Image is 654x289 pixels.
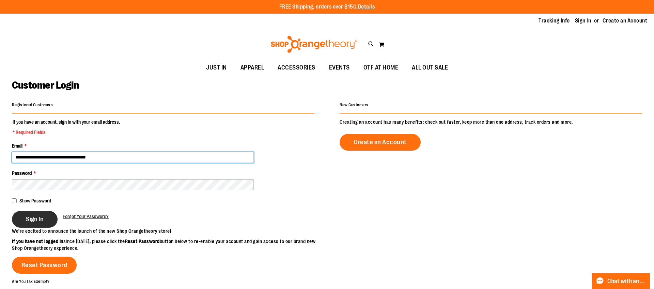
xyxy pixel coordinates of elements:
span: Email [12,143,22,149]
p: We’re excited to announce the launch of the new Shop Orangetheory store! [12,228,327,234]
legend: If you have an account, sign in with your email address. [12,119,121,136]
span: Sign In [26,215,44,223]
button: Sign In [12,211,58,228]
a: Create an Account [603,17,648,25]
span: Show Password [19,198,51,203]
span: Forgot Your Password? [63,214,109,219]
a: Sign In [575,17,591,25]
strong: Reset Password [125,239,160,244]
strong: If you have not logged in [12,239,63,244]
button: Chat with an Expert [592,273,650,289]
span: ALL OUT SALE [412,60,448,75]
span: Password [12,170,32,176]
span: ACCESSORIES [278,60,315,75]
span: Create an Account [354,138,407,146]
span: * Required Fields [13,129,120,136]
span: Reset Password [21,261,67,269]
a: Details [358,4,375,10]
span: JUST IN [206,60,227,75]
p: Creating an account has many benefits: check out faster, keep more than one address, track orders... [340,119,642,125]
p: since [DATE], please click the button below to re-enable your account and gain access to our bran... [12,238,327,252]
img: Shop Orangetheory [270,36,358,53]
a: Create an Account [340,134,421,151]
span: Customer Login [12,79,79,91]
span: APPAREL [240,60,264,75]
a: Forgot Your Password? [63,213,109,220]
span: OTF AT HOME [363,60,399,75]
span: Chat with an Expert [607,278,646,285]
p: FREE Shipping, orders over $150. [279,3,375,11]
a: Tracking Info [539,17,570,25]
a: Reset Password [12,257,77,274]
strong: New Customers [340,103,369,107]
strong: Registered Customers [12,103,53,107]
span: EVENTS [329,60,350,75]
strong: Are You Tax Exempt? [12,279,50,284]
